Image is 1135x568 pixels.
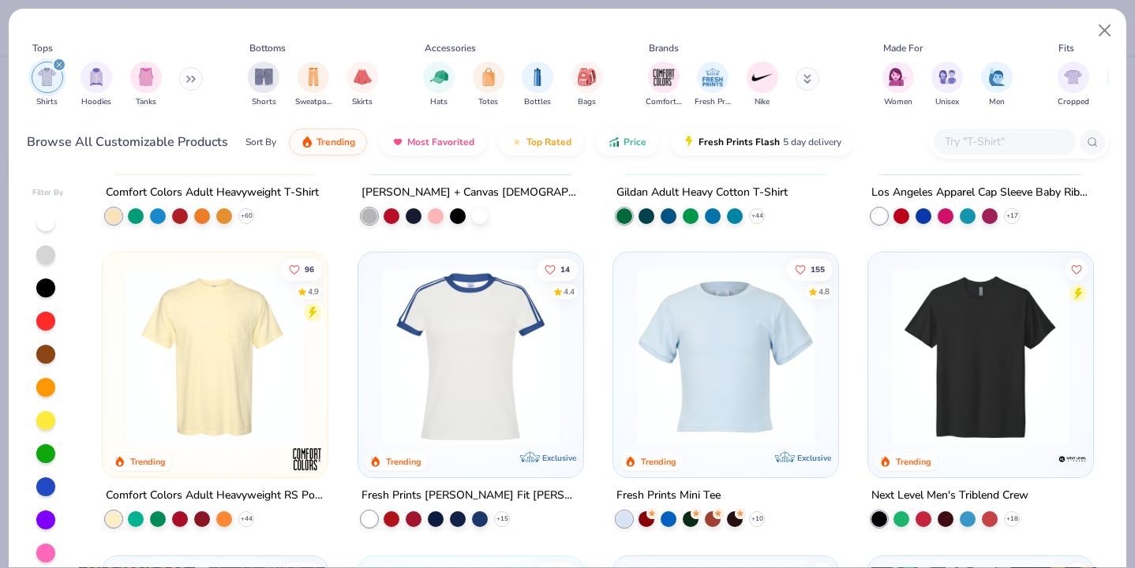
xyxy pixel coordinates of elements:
[32,187,64,199] div: Filter By
[480,68,497,86] img: Totes Image
[524,96,551,108] span: Bottles
[695,62,731,108] button: filter button
[889,68,907,86] img: Women Image
[407,136,474,148] span: Most Favorited
[473,62,504,108] div: filter for Totes
[249,41,286,55] div: Bottoms
[596,129,658,155] button: Price
[1058,96,1089,108] span: Cropped
[374,268,567,446] img: e5540c4d-e74a-4e58-9a52-192fe86bec9f
[755,96,770,108] span: Nike
[751,65,774,89] img: Nike Image
[695,62,731,108] div: filter for Fresh Prints
[106,183,319,203] div: Comfort Colors Adult Heavyweight T-Shirt
[255,68,273,86] img: Shorts Image
[818,286,830,298] div: 4.8
[536,259,577,281] button: Like
[882,62,914,108] div: filter for Women
[567,268,761,446] img: 77058d13-6681-46a4-a602-40ee85a356b7
[301,136,313,148] img: trending.gif
[81,62,112,108] button: filter button
[646,96,682,108] span: Comfort Colors
[1066,259,1088,281] button: Like
[1006,211,1018,221] span: + 17
[317,136,355,148] span: Trending
[36,96,58,108] span: Shirts
[361,183,580,203] div: [PERSON_NAME] + Canvas [DEMOGRAPHIC_DATA]' Micro Ribbed Baby Tee
[747,62,778,108] div: filter for Nike
[883,41,923,55] div: Made For
[542,453,576,463] span: Exclusive
[423,62,455,108] div: filter for Hats
[646,62,682,108] div: filter for Comfort Colors
[478,96,498,108] span: Totes
[988,68,1006,86] img: Men Image
[578,96,596,108] span: Bags
[130,62,162,108] button: filter button
[884,268,1077,446] img: 746a98ff-6f09-4af7-aa58-8d5d89e0f5e5
[88,68,105,86] img: Hoodies Image
[822,268,1016,446] img: 6655140b-3687-4af1-8558-345f9851c5b3
[27,133,228,151] div: Browse All Customizable Products
[32,62,63,108] button: filter button
[136,96,156,108] span: Tanks
[496,514,508,524] span: + 15
[1057,443,1088,475] img: Next Level Apparel logo
[649,41,679,55] div: Brands
[305,266,314,274] span: 96
[499,129,583,155] button: Top Rated
[38,68,56,86] img: Shirts Image
[943,133,1065,151] input: Try "T-Shirt"
[578,68,595,86] img: Bags Image
[935,96,959,108] span: Unisex
[241,211,253,221] span: + 60
[522,62,553,108] button: filter button
[787,259,833,281] button: Like
[346,62,378,108] div: filter for Skirts
[32,41,53,55] div: Tops
[241,514,253,524] span: + 44
[646,62,682,108] button: filter button
[797,453,831,463] span: Exclusive
[361,486,580,506] div: Fresh Prints [PERSON_NAME] Fit [PERSON_NAME] Shirt with Stripes
[1064,68,1082,86] img: Cropped Image
[354,68,372,86] img: Skirts Image
[295,96,332,108] span: Sweatpants
[32,62,63,108] div: filter for Shirts
[811,266,825,274] span: 155
[616,486,721,506] div: Fresh Prints Mini Tee
[308,286,319,298] div: 4.9
[81,96,111,108] span: Hoodies
[871,486,1028,506] div: Next Level Men's Triblend Crew
[352,96,373,108] span: Skirts
[1006,514,1018,524] span: + 18
[511,136,523,148] img: TopRated.gif
[783,133,841,151] span: 5 day delivery
[571,62,603,108] button: filter button
[248,62,279,108] div: filter for Shorts
[106,486,324,506] div: Comfort Colors Adult Heavyweight RS Pocket T-Shirt
[522,62,553,108] div: filter for Bottles
[430,96,448,108] span: Hats
[931,62,963,108] button: filter button
[1058,41,1074,55] div: Fits
[289,129,367,155] button: Trending
[423,62,455,108] button: filter button
[671,129,853,155] button: Fresh Prints Flash5 day delivery
[346,62,378,108] button: filter button
[624,136,646,148] span: Price
[391,136,404,148] img: most_fav.gif
[295,62,332,108] button: filter button
[281,259,322,281] button: Like
[683,136,695,148] img: flash.gif
[701,65,725,89] img: Fresh Prints Image
[981,62,1013,108] div: filter for Men
[473,62,504,108] button: filter button
[252,96,276,108] span: Shorts
[884,96,912,108] span: Women
[526,136,571,148] span: Top Rated
[751,514,762,524] span: + 10
[882,62,914,108] button: filter button
[130,62,162,108] div: filter for Tanks
[871,183,1090,203] div: Los Angeles Apparel Cap Sleeve Baby Rib Crop Top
